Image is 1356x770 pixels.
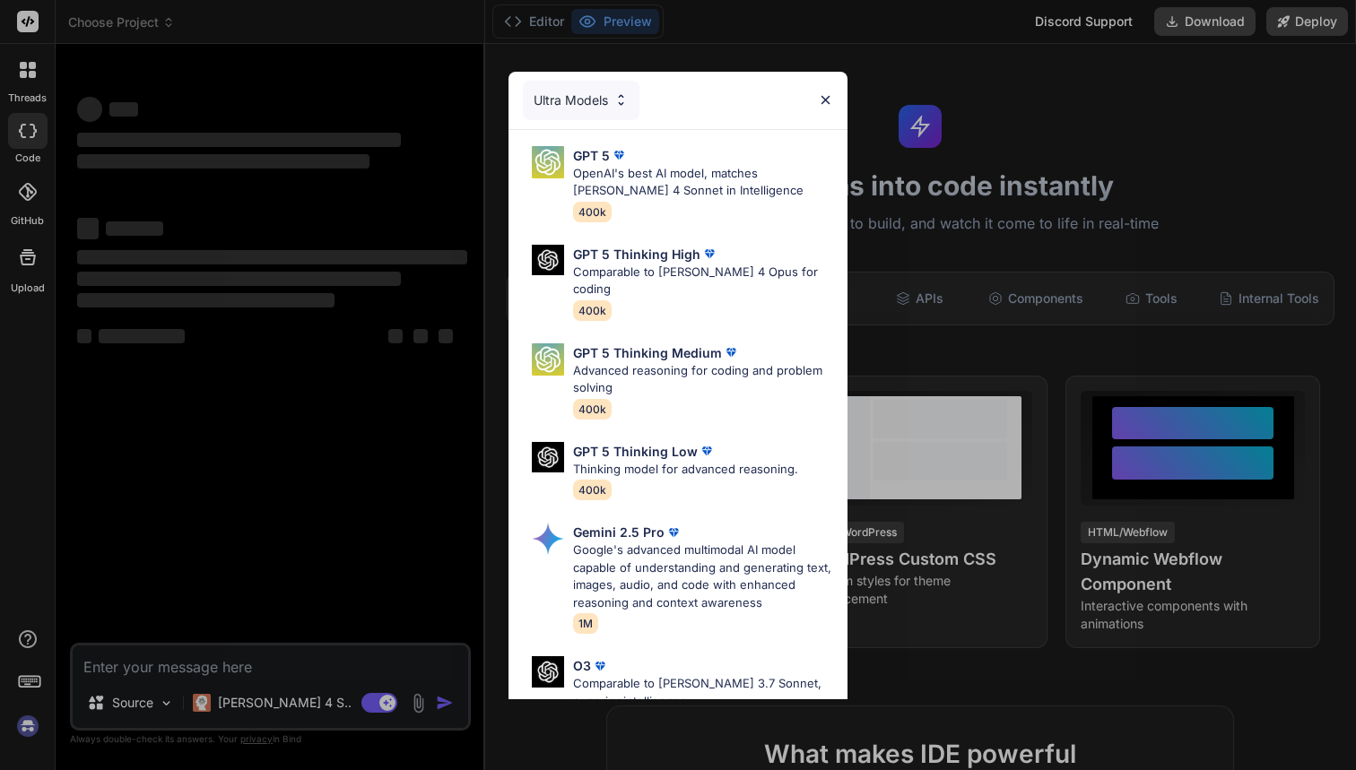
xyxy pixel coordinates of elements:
img: premium [722,343,740,361]
img: Pick Models [532,523,564,555]
span: 400k [573,399,612,420]
p: O3 [573,656,591,675]
img: Pick Models [532,343,564,376]
span: 400k [573,480,612,500]
span: 400k [573,300,612,321]
img: Pick Models [613,92,629,108]
p: Comparable to [PERSON_NAME] 4 Opus for coding [573,264,833,298]
img: Pick Models [532,656,564,688]
img: close [818,92,833,108]
img: premium [665,523,682,541]
p: Gemini 2.5 Pro [573,523,665,541]
img: premium [698,442,716,460]
p: OpenAI's best AI model, matches [PERSON_NAME] 4 Sonnet in Intelligence [573,165,833,200]
img: premium [591,657,609,675]
span: 400k [573,202,612,222]
img: premium [610,146,628,164]
p: Comparable to [PERSON_NAME] 3.7 Sonnet, superior intelligence [573,675,833,710]
img: premium [700,245,718,263]
p: GPT 5 [573,146,610,165]
div: Ultra Models [523,81,639,120]
img: Pick Models [532,442,564,473]
p: GPT 5 Thinking Low [573,442,698,461]
p: Thinking model for advanced reasoning. [573,461,798,479]
p: Google's advanced multimodal AI model capable of understanding and generating text, images, audio... [573,541,833,611]
p: GPT 5 Thinking High [573,245,700,264]
img: Pick Models [532,146,564,178]
span: 1M [573,613,598,634]
p: Advanced reasoning for coding and problem solving [573,362,833,397]
img: Pick Models [532,245,564,276]
p: GPT 5 Thinking Medium [573,343,722,362]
